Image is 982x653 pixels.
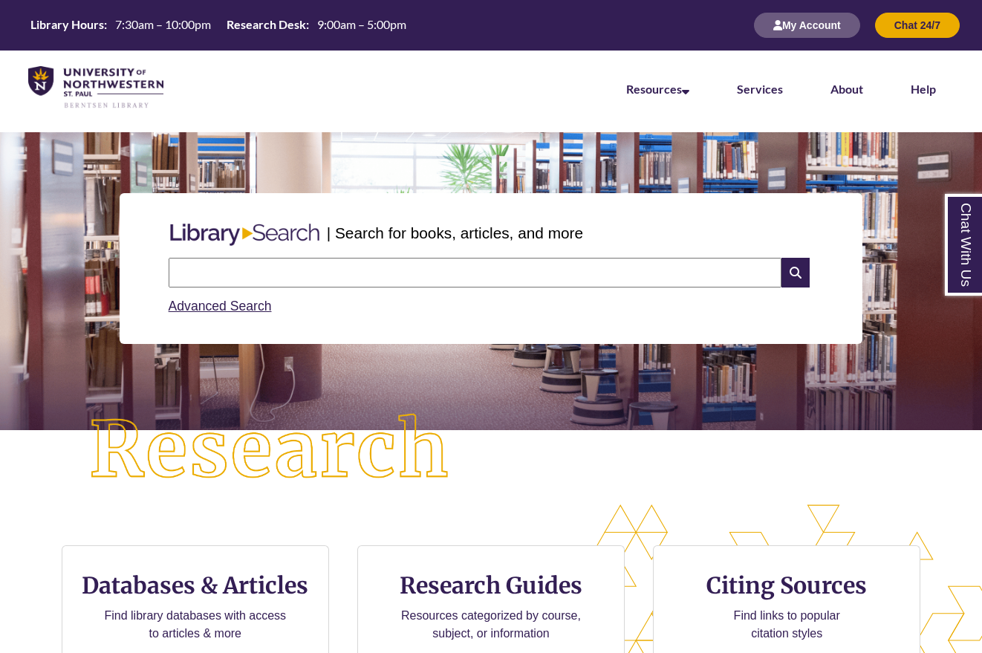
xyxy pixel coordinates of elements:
[370,571,612,600] h3: Research Guides
[875,13,960,38] button: Chat 24/7
[163,218,327,252] img: Libary Search
[754,13,860,38] button: My Account
[25,16,412,33] table: Hours Today
[830,82,863,96] a: About
[28,66,163,109] img: UNWSP Library Logo
[737,82,783,96] a: Services
[25,16,109,33] th: Library Hours:
[715,607,859,643] p: Find links to popular citation styles
[327,221,583,244] p: | Search for books, articles, and more
[696,571,877,600] h3: Citing Sources
[169,299,272,313] a: Advanced Search
[49,374,491,527] img: Research
[875,19,960,31] a: Chat 24/7
[98,607,292,643] p: Find library databases with access to articles & more
[626,82,689,96] a: Resources
[911,82,936,96] a: Help
[394,607,588,643] p: Resources categorized by course, subject, or information
[317,17,406,31] span: 9:00am – 5:00pm
[25,16,412,34] a: Hours Today
[221,16,311,33] th: Research Desk:
[754,19,860,31] a: My Account
[115,17,211,31] span: 7:30am – 10:00pm
[74,571,316,600] h3: Databases & Articles
[781,258,810,287] i: Search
